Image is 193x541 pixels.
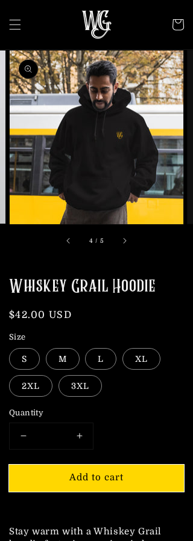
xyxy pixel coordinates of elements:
label: S [9,348,40,370]
summary: Menu [2,11,28,38]
label: 2XL [9,375,52,397]
span: Add to cart [69,472,124,483]
h1: Whiskey Grail Hoodie [9,275,184,299]
button: Slide right [111,228,138,254]
button: Add to cart [9,465,184,492]
label: XL [122,348,160,370]
label: Quantity [9,407,184,419]
span: / [95,237,98,244]
label: 3XL [59,375,102,397]
span: 4 [89,237,93,244]
span: 5 [100,237,104,244]
span: $42.00 USD [9,310,72,320]
label: L [85,348,116,370]
img: The Whiskey Grail [81,10,112,39]
button: Slide left [55,228,82,254]
label: M [46,348,80,370]
legend: Size [9,331,27,343]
